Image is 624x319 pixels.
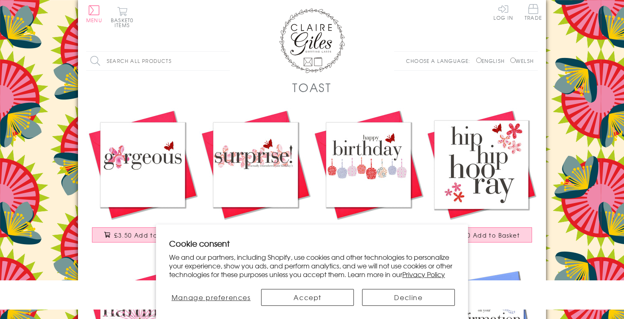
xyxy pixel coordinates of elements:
[169,253,455,278] p: We and our partners, including Shopify, use cookies and other technologies to personalize your ex...
[525,4,542,22] a: Trade
[115,16,133,29] span: 0 items
[114,231,181,239] span: £3.50 Add to Basket
[222,52,230,70] input: Search
[431,227,532,243] button: £3.50 Add to Basket
[510,58,516,63] input: Welsh
[510,57,534,65] label: Welsh
[86,108,199,251] a: Birthday Card, Pink Flower, Gorgeous, embellished with a pretty fabric butterfly £3.50 Add to Basket
[525,4,542,20] span: Trade
[362,289,455,306] button: Decline
[292,79,332,96] h1: Toast
[169,289,253,306] button: Manage preferences
[406,57,475,65] p: Choose a language:
[86,108,199,221] img: Birthday Card, Pink Flower, Gorgeous, embellished with a pretty fabric butterfly
[312,108,425,221] img: Birthday Card, Cakes, Happy Birthday, embellished with a pretty fabric butterfly
[169,238,455,249] h2: Cookie consent
[425,108,538,251] a: Birthday Card, Hip Hip Hooray!, embellished with a pretty fabric butterfly £3.50 Add to Basket
[476,58,482,63] input: English
[453,231,520,239] span: £3.50 Add to Basket
[312,108,425,251] a: Birthday Card, Cakes, Happy Birthday, embellished with a pretty fabric butterfly £3.50 Add to Basket
[86,52,230,70] input: Search all products
[261,289,354,306] button: Accept
[86,5,102,23] button: Menu
[279,8,345,73] img: Claire Giles Greetings Cards
[425,108,538,221] img: Birthday Card, Hip Hip Hooray!, embellished with a pretty fabric butterfly
[476,57,509,65] label: English
[92,227,194,243] button: £3.50 Add to Basket
[86,16,102,24] span: Menu
[199,108,312,251] a: Birthday Card, Pink Flowers, embellished with a pretty fabric butterfly £3.50 Add to Basket
[172,292,251,302] span: Manage preferences
[111,7,133,28] button: Basket0 items
[199,108,312,221] img: Birthday Card, Pink Flowers, embellished with a pretty fabric butterfly
[493,4,513,20] a: Log In
[402,269,445,279] a: Privacy Policy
